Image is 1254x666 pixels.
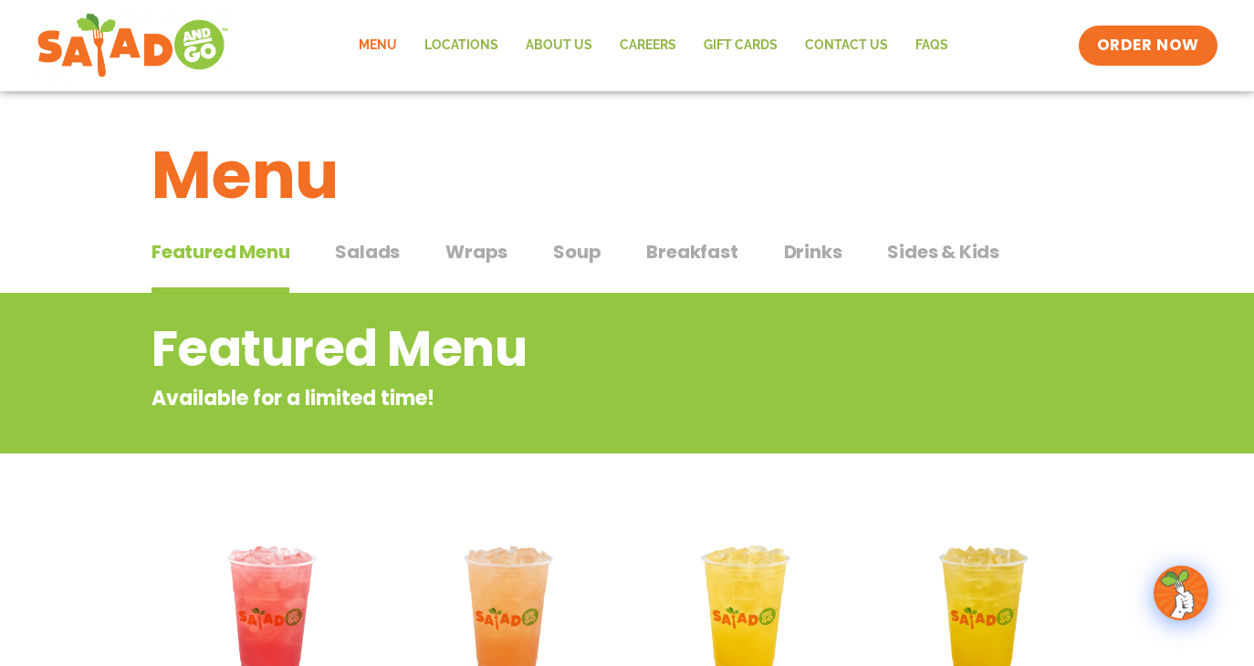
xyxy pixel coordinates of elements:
[152,232,1102,294] div: Tabbed content
[445,238,507,265] span: Wraps
[784,238,842,265] span: Drinks
[335,238,400,265] span: Salads
[152,312,956,386] h2: Featured Menu
[553,238,601,265] span: Soup
[902,25,962,67] a: FAQs
[512,25,606,67] a: About Us
[411,25,512,67] a: Locations
[37,9,229,82] img: new-SAG-logo-768×292
[690,25,791,67] a: GIFT CARDS
[1155,567,1207,619] img: wpChatIcon
[606,25,690,67] a: Careers
[152,126,1102,224] h1: Menu
[345,25,962,67] nav: Menu
[1079,26,1217,66] a: ORDER NOW
[887,238,999,265] span: Sides & Kids
[152,238,289,265] span: Featured Menu
[646,238,737,265] span: Breakfast
[345,25,411,67] a: Menu
[1097,35,1199,57] span: ORDER NOW
[152,383,956,413] p: Available for a limited time!
[791,25,902,67] a: Contact Us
